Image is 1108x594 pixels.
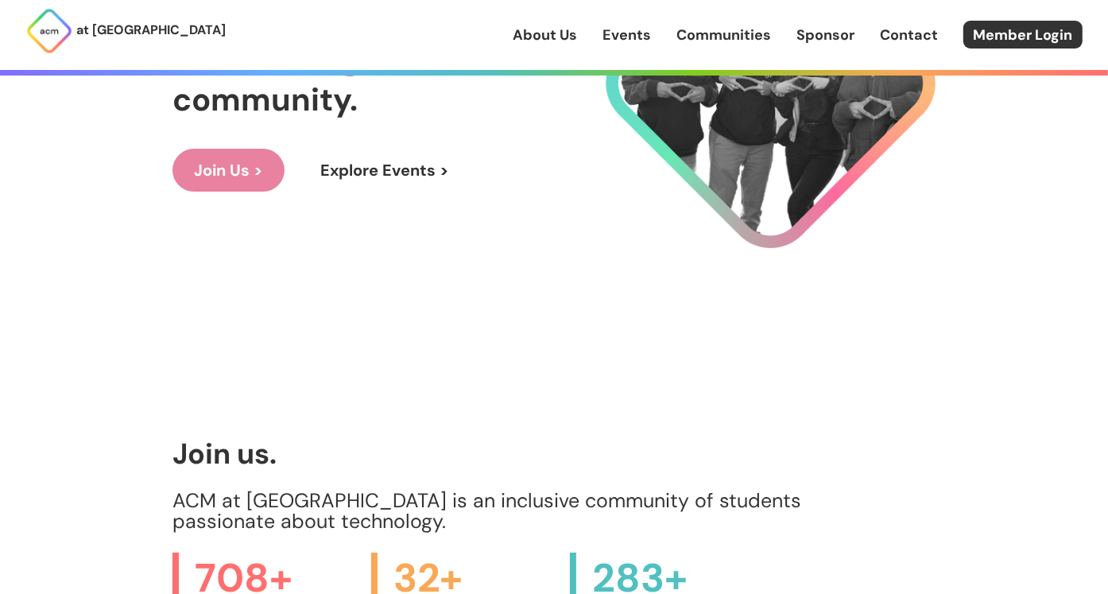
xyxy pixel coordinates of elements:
[25,7,73,55] img: ACM Logo
[299,149,471,192] a: Explore Events >
[513,25,577,45] a: About Us
[880,25,938,45] a: Contact
[172,79,358,120] span: community.
[76,20,226,41] p: at [GEOGRAPHIC_DATA]
[25,7,226,55] a: at [GEOGRAPHIC_DATA]
[676,25,771,45] a: Communities
[796,25,854,45] a: Sponsor
[172,149,285,192] a: Join Us >
[602,25,651,45] a: Events
[172,491,893,532] p: ACM at [GEOGRAPHIC_DATA] is an inclusive community of students passionate about technology.
[963,21,1083,49] a: Member Login
[172,438,893,470] h1: Join us.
